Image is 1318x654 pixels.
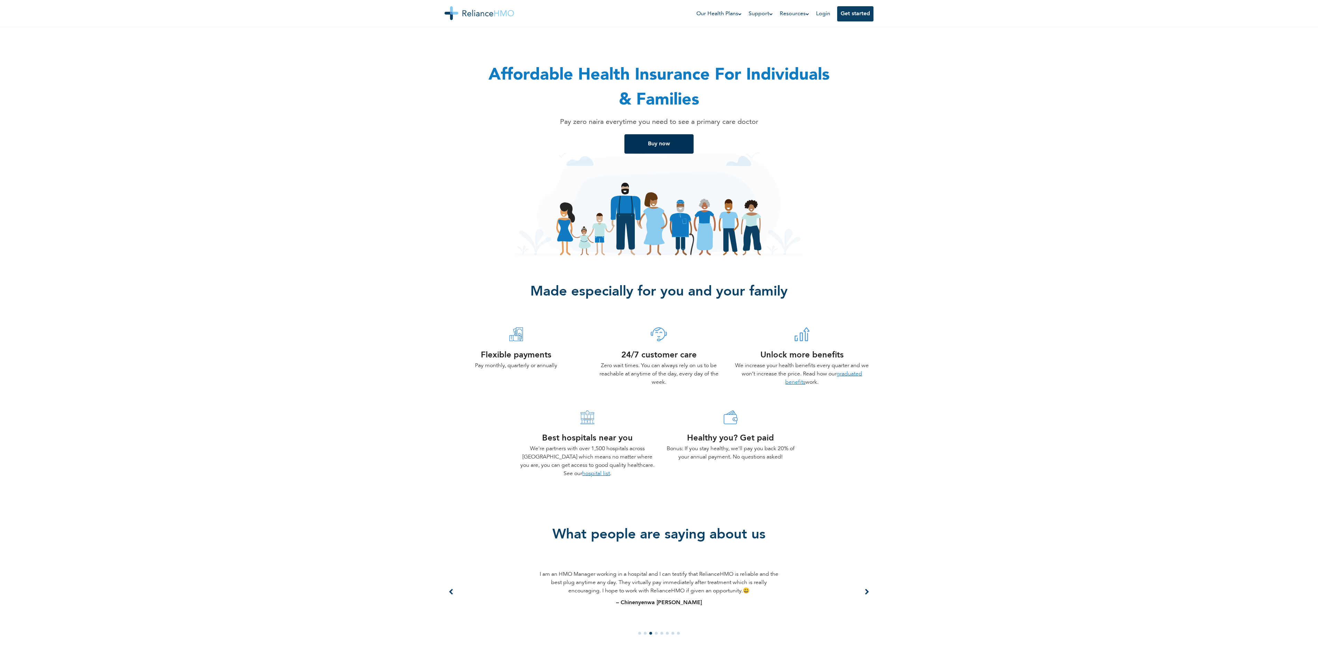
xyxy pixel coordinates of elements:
[780,10,809,18] a: Resources
[538,570,780,595] p: I am an HMO Manager working in a hospital and I can testify that RelianceHMO is reliable and the ...
[816,11,830,17] a: Login
[663,445,798,461] p: Bonus: If you stay healthy, we'll pay you back 20% of your annual payment. No questions asked!
[445,261,873,313] h2: Made especially for you and your family
[509,327,523,341] img: getcash.svg
[735,349,869,362] h4: Unlock more benefits
[749,10,773,18] a: Support
[520,445,655,478] p: We're partners with over 1,500 hospitals across [GEOGRAPHIC_DATA] which means no matter where you...
[445,6,514,20] img: Reliance HMO's Logo
[651,327,667,341] img: customerservice.svg
[486,63,832,113] h1: Affordable Health Insurance For Individuals & Families
[449,362,583,370] p: Pay monthly, quarterly or annually
[582,471,610,476] a: hospital list
[552,504,766,545] h2: What people are saying about us
[735,362,869,387] p: We increase your health benefits every quarter and we won’t increase the price. Read how our work.
[724,410,738,424] img: pocketfrd.svg
[592,362,726,387] p: Zero wait times. You can always rely on us to be reachable at anytime of the day, every day of th...
[616,600,702,606] a: – Chinenyenwa [PERSON_NAME]
[624,134,694,154] button: Buy now
[696,10,742,18] a: Our Health Plans
[837,6,873,21] button: Get started
[449,349,583,362] h4: Flexible payments
[580,410,594,424] img: hospital.svg
[592,349,726,362] h4: 24/7 customer care
[795,327,810,341] img: benefits.svg
[663,432,798,445] h4: Healthy you? Get paid
[503,117,815,127] p: Pay zero naira everytime you need to see a primary care doctor
[520,432,655,445] h4: Best hospitals near you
